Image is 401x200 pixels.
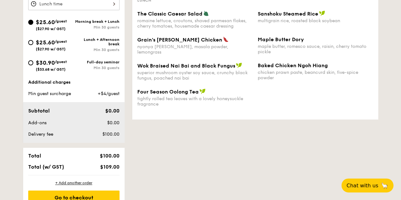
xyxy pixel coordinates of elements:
[137,11,203,17] span: The Classic Caesar Salad
[28,164,64,170] span: Total (w/ GST)
[137,63,235,69] span: Wok Braised Nai Bai and Black Fungus
[381,182,388,189] span: 🦙
[28,180,120,185] div: + Add another order
[28,132,53,137] span: Delivery fee
[137,70,253,81] div: superior mushroom oyster soy sauce, crunchy black fungus, poached nai bai
[36,59,55,66] span: $30.90
[74,19,120,24] div: Morning break + Lunch
[107,120,119,126] span: $0.00
[74,48,120,52] div: Min 30 guests
[105,108,119,114] span: $0.00
[28,79,120,86] div: Additional charges
[74,60,120,64] div: Full-day seminar
[36,67,66,72] span: ($33.68 w/ GST)
[55,19,67,23] span: /guest
[36,47,66,51] span: ($27.90 w/ GST)
[137,89,199,95] span: Four Season Oolong Tea
[137,37,222,43] span: Grain's [PERSON_NAME] Chicken
[258,18,373,23] div: multigrain rice, roasted black soybean
[258,11,318,17] span: Sanshoku Steamed Rice
[28,40,33,45] input: $25.60/guest($27.90 w/ GST)Lunch + Afternoon breakMin 30 guests
[346,183,378,189] span: Chat with us
[74,37,120,46] div: Lunch + Afternoon break
[341,178,393,192] button: Chat with us🦙
[319,10,325,16] img: icon-vegan.f8ff3823.svg
[36,19,55,26] span: $25.60
[137,44,253,55] div: nyonya [PERSON_NAME], masala powder, lemongrass
[199,88,206,94] img: icon-vegan.f8ff3823.svg
[55,39,67,44] span: /guest
[223,36,229,42] img: icon-spicy.37a8142b.svg
[102,132,119,137] span: $100.00
[28,60,33,65] input: $30.90/guest($33.68 w/ GST)Full-day seminarMin 30 guests
[28,108,50,114] span: Subtotal
[28,153,41,159] span: Total
[28,91,71,96] span: Min guest surcharge
[55,60,67,64] span: /guest
[137,96,253,107] div: tightly rolled tea leaves with a lovely honeysuckle fragrance
[36,27,66,31] span: ($27.90 w/ GST)
[258,62,328,68] span: Baked Chicken Ngoh Hiang
[28,120,47,126] span: Add-ons
[258,36,304,42] span: Maple Butter Dory
[100,164,119,170] span: $109.00
[97,91,119,96] span: +$4/guest
[100,153,119,159] span: $100.00
[236,62,242,68] img: icon-vegan.f8ff3823.svg
[36,39,55,46] span: $25.60
[74,25,120,29] div: Min 30 guests
[74,66,120,70] div: Min 30 guests
[28,20,33,25] input: $25.60/guest($27.90 w/ GST)Morning break + LunchMin 30 guests
[203,10,209,16] img: icon-vegetarian.fe4039eb.svg
[258,70,373,81] div: chicken prawn paste, beancurd skin, five-spice powder
[258,44,373,55] div: maple butter, romesco sauce, raisin, cherry tomato pickle
[137,18,253,29] div: romaine lettuce, croutons, shaved parmesan flakes, cherry tomatoes, housemade caesar dressing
